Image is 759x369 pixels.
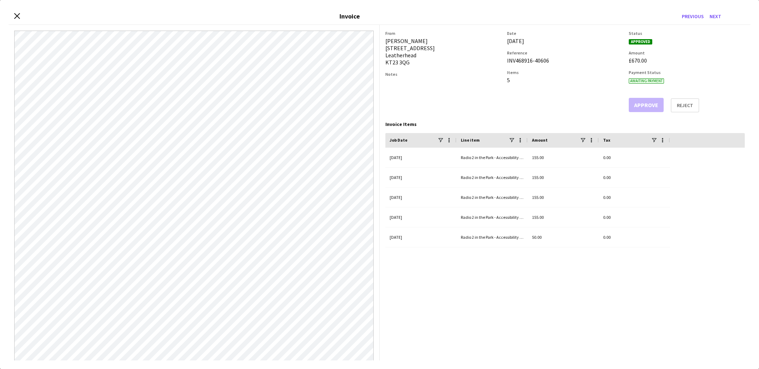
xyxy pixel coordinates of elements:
[599,207,670,227] div: 0.00
[507,57,623,64] div: INV468916-40606
[603,137,610,143] span: Tax
[599,188,670,207] div: 0.00
[385,31,501,36] h3: From
[629,70,745,75] h3: Payment Status
[339,12,360,20] h3: Invoice
[528,207,599,227] div: 155.00
[507,37,623,44] div: [DATE]
[457,168,528,187] div: Radio 2 in the Park - Accessibility Assistant (salary)
[385,121,745,127] div: Invoice Items
[599,148,670,167] div: 0.00
[507,31,623,36] h3: Date
[599,227,670,247] div: 0.00
[528,148,599,167] div: 155.00
[385,168,457,187] div: [DATE]
[629,31,745,36] h3: Status
[385,148,457,167] div: [DATE]
[457,227,528,247] div: Radio 2 in the Park - Accessibility Assistant (expense)
[629,50,745,56] h3: Amount
[532,137,548,143] span: Amount
[679,11,707,22] button: Previous
[385,72,501,77] h3: Notes
[390,137,407,143] span: Job Date
[457,188,528,207] div: Radio 2 in the Park - Accessibility Assistant (salary)
[507,50,623,56] h3: Reference
[671,98,699,112] button: Reject
[707,11,724,22] button: Next
[385,207,457,227] div: [DATE]
[528,188,599,207] div: 155.00
[507,70,623,75] h3: Items
[457,207,528,227] div: Radio 2 in the Park - Accessibility Assistant (salary)
[629,78,664,84] span: Awaiting payment
[385,37,501,66] div: [PERSON_NAME] [STREET_ADDRESS] Leatherhead KT23 3QG
[461,137,480,143] span: Line item
[528,227,599,247] div: 50.00
[457,148,528,167] div: Radio 2 in the Park - Accessibility Assistant (salary)
[385,188,457,207] div: [DATE]
[629,57,745,64] div: £670.00
[528,168,599,187] div: 155.00
[599,168,670,187] div: 0.00
[507,77,623,84] div: 5
[385,227,457,247] div: [DATE]
[629,39,652,44] span: Approved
